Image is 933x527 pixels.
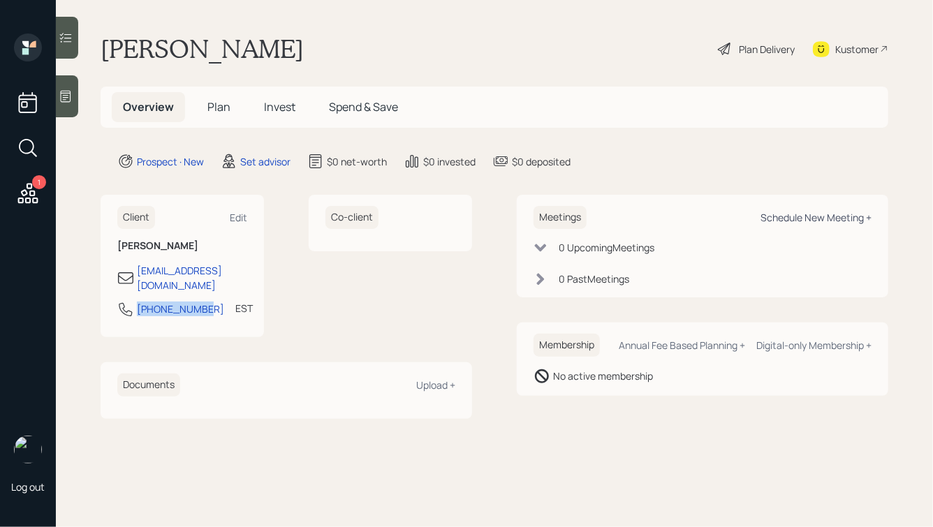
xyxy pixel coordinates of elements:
[230,211,247,224] div: Edit
[117,240,247,252] h6: [PERSON_NAME]
[512,154,571,169] div: $0 deposited
[835,42,879,57] div: Kustomer
[756,339,872,352] div: Digital-only Membership +
[534,334,600,357] h6: Membership
[240,154,291,169] div: Set advisor
[123,99,174,114] span: Overview
[534,206,587,229] h6: Meetings
[325,206,379,229] h6: Co-client
[101,34,304,64] h1: [PERSON_NAME]
[32,175,46,189] div: 1
[14,436,42,463] img: hunter_neumayer.jpg
[117,206,155,229] h6: Client
[137,154,204,169] div: Prospect · New
[235,301,253,316] div: EST
[761,211,872,224] div: Schedule New Meeting +
[137,263,247,292] div: [EMAIL_ADDRESS][DOMAIN_NAME]
[553,369,653,383] div: No active membership
[416,378,455,392] div: Upload +
[423,154,476,169] div: $0 invested
[559,240,654,255] div: 0 Upcoming Meeting s
[739,42,795,57] div: Plan Delivery
[619,339,745,352] div: Annual Fee Based Planning +
[264,99,295,114] span: Invest
[559,272,629,286] div: 0 Past Meeting s
[117,373,180,396] h6: Documents
[207,99,230,114] span: Plan
[137,302,224,316] div: [PHONE_NUMBER]
[327,154,387,169] div: $0 net-worth
[329,99,398,114] span: Spend & Save
[11,480,45,493] div: Log out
